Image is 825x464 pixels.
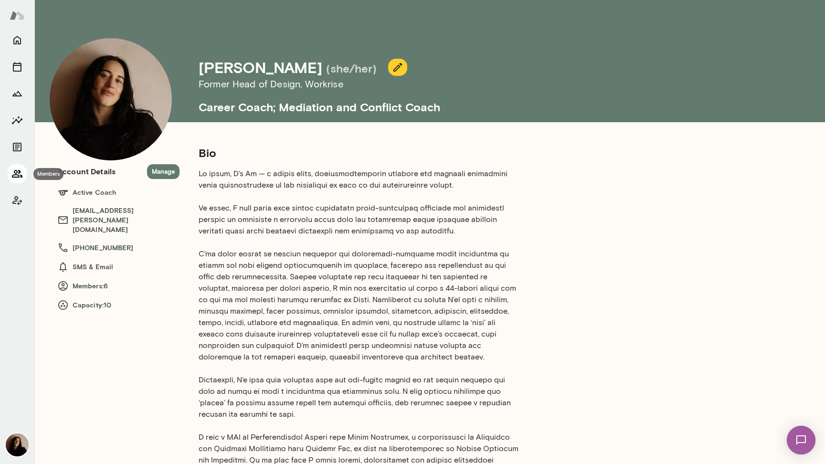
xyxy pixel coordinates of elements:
[147,164,180,179] button: Manage
[6,433,29,456] img: Fiona Nodar
[326,61,377,76] h5: (she/her)
[8,164,27,183] button: Members
[57,242,180,253] h6: [PHONE_NUMBER]
[199,76,772,92] h6: Former Head of Design , Workrise
[50,38,172,160] img: Fiona Nodar
[10,6,25,24] img: Mento
[199,92,772,115] h5: Career Coach; Mediation and Conflict Coach
[199,145,519,160] h5: Bio
[57,280,180,292] h6: Members: 6
[57,187,180,198] h6: Active Coach
[57,206,180,234] h6: [EMAIL_ADDRESS][PERSON_NAME][DOMAIN_NAME]
[8,84,27,103] button: Growth Plan
[57,261,180,273] h6: SMS & Email
[8,57,27,76] button: Sessions
[8,31,27,50] button: Home
[33,168,63,180] div: Members
[57,299,180,311] h6: Capacity: 10
[8,137,27,157] button: Documents
[8,191,27,210] button: Client app
[57,166,116,177] h6: Account Details
[199,58,322,76] h4: [PERSON_NAME]
[8,111,27,130] button: Insights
